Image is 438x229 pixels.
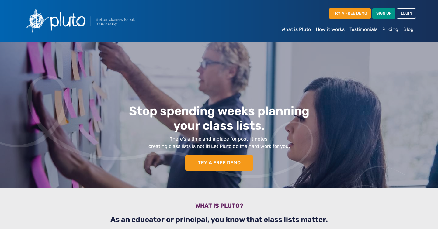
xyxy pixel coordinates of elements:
[313,23,347,36] a: How it works
[66,135,372,150] p: There’s a time and a place for post-it notes, creating class lists is not it! Let Pluto do the ha...
[185,155,253,171] a: TRY A FREE DEMO
[372,8,395,18] a: SIGN UP
[66,104,372,133] h1: Stop spending weeks planning your class lists.
[26,202,412,212] h3: What is pluto?
[347,23,380,36] a: Testimonials
[110,215,328,224] b: As an educator or principal, you know that class lists matter.
[397,8,416,18] a: LOGIN
[329,8,371,18] a: TRY A FREE DEMO
[401,23,416,36] a: Blog
[380,23,401,36] a: Pricing
[279,23,313,36] a: What is Pluto
[22,5,168,37] img: Pluto logo with the text Better classes for all, made easy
